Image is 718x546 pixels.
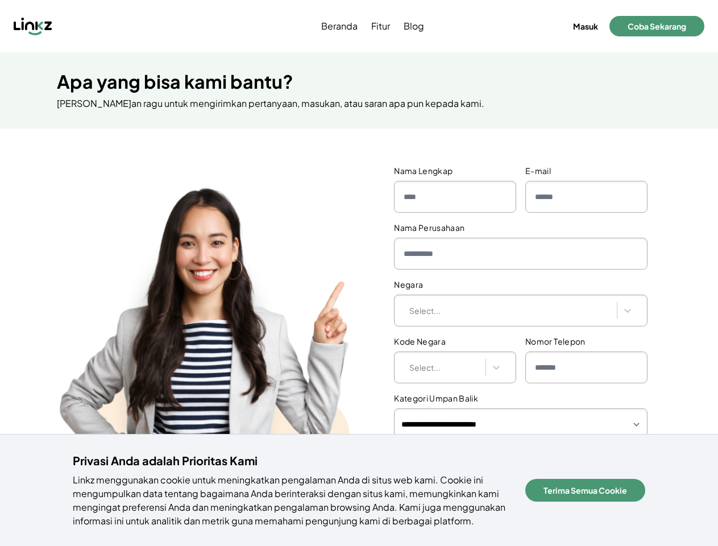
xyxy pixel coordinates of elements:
label: Nomor Telepon [525,336,648,347]
div: Select... [409,305,611,317]
div: Select... [409,362,480,374]
a: Fitur [369,19,392,33]
p: Linkz menggunakan cookie untuk meningkatkan pengalaman Anda di situs web kami. Cookie ini mengump... [73,473,512,528]
label: Nama Perusahaan [394,222,648,233]
span: Blog [404,19,424,33]
a: Beranda [319,19,360,33]
button: Masuk [571,18,600,34]
p: [PERSON_NAME]an ragu untuk mengirimkan pertanyaan, masukan, atau saran apa pun kepada kami. [57,97,661,110]
h4: Privasi Anda adalah Prioritas Kami [73,453,512,469]
button: Coba Sekarang [609,16,704,36]
button: Terima Semua Cookie [525,479,645,502]
label: Kode Negara [394,336,516,347]
label: Nama Lengkap [394,165,516,176]
img: Linkz logo [14,17,52,35]
label: Kategori Umpan Balik [394,392,648,404]
a: Blog [401,19,426,33]
h1: Apa yang bisa kami bantu? [57,71,661,92]
span: Fitur [371,19,390,33]
label: Negara [394,279,648,290]
span: Beranda [321,19,358,33]
label: E-mail [525,165,648,176]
